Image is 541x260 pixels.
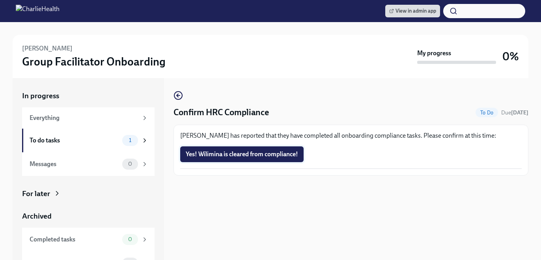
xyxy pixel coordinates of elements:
[30,136,119,145] div: To do tasks
[16,5,60,17] img: CharlieHealth
[22,211,155,221] a: Archived
[417,49,451,58] strong: My progress
[476,110,498,116] span: To Do
[22,152,155,176] a: Messages0
[22,228,155,251] a: Completed tasks0
[511,109,528,116] strong: [DATE]
[22,107,155,129] a: Everything
[186,150,298,158] span: Yes! Wilimina is cleared from compliance!
[30,235,119,244] div: Completed tasks
[22,44,73,53] h6: [PERSON_NAME]
[123,236,137,242] span: 0
[385,5,440,17] a: View in admin app
[502,49,519,64] h3: 0%
[173,107,269,118] h4: Confirm HRC Compliance
[389,7,436,15] span: View in admin app
[22,189,155,199] a: For later
[22,91,155,101] a: In progress
[180,131,522,140] p: [PERSON_NAME] has reported that they have completed all onboarding compliance tasks. Please confi...
[22,129,155,152] a: To do tasks1
[124,137,136,143] span: 1
[30,114,138,122] div: Everything
[30,160,119,168] div: Messages
[501,109,528,116] span: September 23rd, 2025 09:00
[501,109,528,116] span: Due
[123,161,137,167] span: 0
[22,189,50,199] div: For later
[22,54,166,69] h3: Group Facilitator Onboarding
[180,146,304,162] button: Yes! Wilimina is cleared from compliance!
